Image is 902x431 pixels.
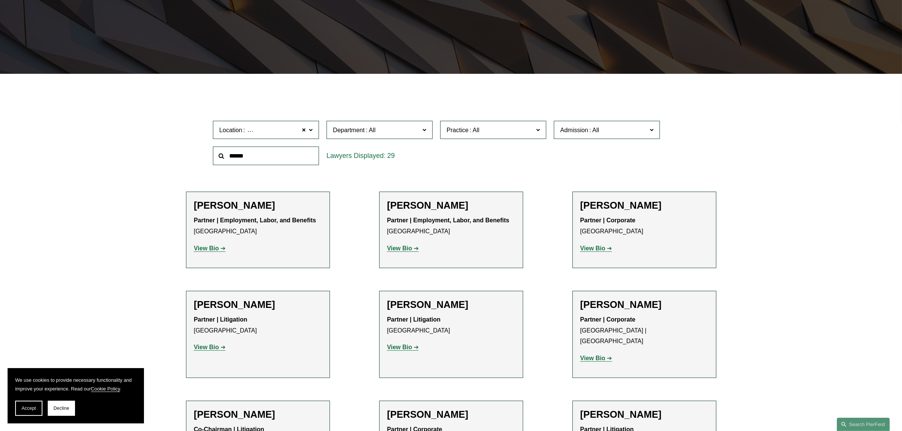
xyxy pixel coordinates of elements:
a: View Bio [580,355,612,361]
strong: Partner | Employment, Labor, and Benefits [194,217,316,223]
strong: Partner | Litigation [194,316,247,323]
p: [GEOGRAPHIC_DATA] [580,215,708,237]
strong: Partner | Employment, Labor, and Benefits [387,217,510,223]
h2: [PERSON_NAME] [194,200,322,211]
h2: [PERSON_NAME] [194,299,322,311]
h2: [PERSON_NAME] [387,409,515,420]
strong: View Bio [387,344,412,350]
p: [GEOGRAPHIC_DATA] [387,215,515,237]
h2: [PERSON_NAME] [387,299,515,311]
span: [GEOGRAPHIC_DATA] [246,125,310,135]
span: Accept [22,406,36,411]
h2: [PERSON_NAME] [580,299,708,311]
strong: View Bio [194,245,219,251]
h2: [PERSON_NAME] [580,409,708,420]
p: We use cookies to provide necessary functionality and improve your experience. Read our . [15,376,136,393]
strong: Partner | Corporate [580,217,636,223]
h2: [PERSON_NAME] [194,409,322,420]
strong: Partner | Corporate [580,316,636,323]
span: Decline [53,406,69,411]
h2: [PERSON_NAME] [387,200,515,211]
a: Cookie Policy [91,386,120,392]
strong: Partner | Litigation [387,316,441,323]
span: Admission [560,127,588,133]
a: View Bio [387,245,419,251]
strong: View Bio [194,344,219,350]
a: View Bio [194,245,226,251]
p: [GEOGRAPHIC_DATA] [194,215,322,237]
span: Practice [447,127,469,133]
a: View Bio [387,344,419,350]
p: [GEOGRAPHIC_DATA] | [GEOGRAPHIC_DATA] [580,314,708,347]
strong: View Bio [580,245,605,251]
strong: View Bio [387,245,412,251]
h2: [PERSON_NAME] [580,200,708,211]
section: Cookie banner [8,368,144,423]
button: Accept [15,401,42,416]
span: 29 [387,152,395,159]
button: Decline [48,401,75,416]
a: Search this site [837,418,890,431]
span: Location [219,127,242,133]
strong: View Bio [580,355,605,361]
a: View Bio [194,344,226,350]
a: View Bio [580,245,612,251]
p: [GEOGRAPHIC_DATA] [387,314,515,336]
p: [GEOGRAPHIC_DATA] [194,314,322,336]
span: Department [333,127,365,133]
